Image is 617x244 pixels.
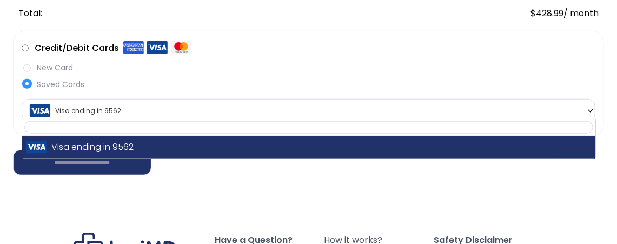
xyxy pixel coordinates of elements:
li: Visa ending in 9562 [22,136,595,159]
span: Visa ending in 9562 [22,99,595,122]
span: Visa ending in 9562 [25,100,592,122]
img: Amex [123,41,144,55]
label: Credit/Debit Cards [35,39,191,57]
img: Visa [147,41,168,55]
label: Saved Cards [22,79,595,90]
label: New Card [22,62,595,74]
span: 428.99 [530,7,563,19]
img: Mastercard [171,41,191,55]
span: $ [530,7,536,19]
